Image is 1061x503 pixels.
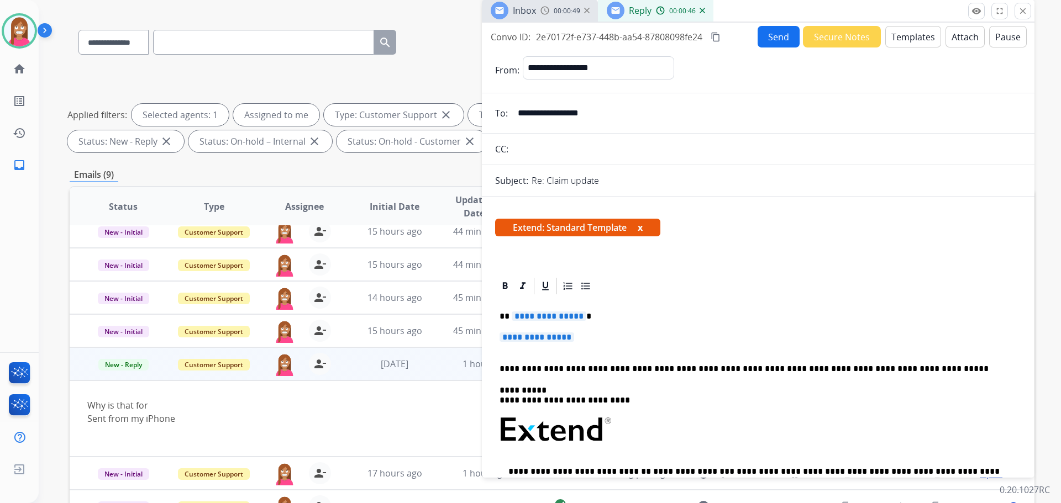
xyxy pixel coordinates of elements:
img: agent-avatar [274,353,296,376]
div: Status: New - Reply [67,130,184,152]
span: 44 minutes ago [453,225,517,237]
span: New - Initial [98,226,149,238]
span: Customer Support [178,226,250,238]
img: agent-avatar [274,220,296,243]
mat-icon: person_remove [313,291,327,304]
div: Why is that for [87,399,836,438]
span: Assignee [285,200,324,213]
p: To: [495,107,508,120]
mat-icon: close [308,135,321,148]
span: Customer Support [178,293,250,304]
span: Updated Date [449,193,500,220]
span: 15 hours ago [367,225,422,237]
button: Secure Notes [803,26,881,47]
span: Inbox [513,4,536,17]
mat-icon: search [379,36,392,49]
button: x [638,221,643,234]
div: Assigned to me [233,104,319,126]
mat-icon: fullscreen [995,6,1005,16]
span: [DATE] [381,358,408,370]
img: agent-avatar [274,253,296,277]
mat-icon: person_remove [313,225,327,238]
p: From: [495,63,519,77]
mat-icon: history [13,126,26,140]
mat-icon: close [1018,6,1028,16]
p: Convo ID: [491,30,530,44]
mat-icon: person_remove [313,324,327,337]
span: Customer Support [178,326,250,337]
span: 00:00:46 [669,7,696,15]
p: Re: Claim update [532,174,599,187]
span: 14 hours ago [367,292,422,304]
span: New - Reply [98,359,149,370]
span: 1 hour ago [463,358,508,370]
span: New - Initial [98,468,149,480]
mat-icon: inbox [13,158,26,172]
img: agent-avatar [274,287,296,310]
span: 1 hour ago [463,467,508,479]
div: Bold [497,278,513,294]
p: Subject: [495,174,528,187]
span: 45 minutes ago [453,325,517,337]
button: Attach [946,26,985,47]
mat-icon: home [13,62,26,76]
mat-icon: content_copy [711,32,721,42]
span: Customer Support [178,359,250,370]
span: Reply [629,4,652,17]
span: Customer Support [178,468,250,480]
span: 44 minutes ago [453,258,517,271]
div: Italic [514,278,531,294]
p: Applied filters: [67,108,127,121]
span: 45 minutes ago [453,292,517,304]
mat-icon: remove_red_eye [971,6,981,16]
mat-icon: close [160,135,173,148]
mat-icon: person_remove [313,258,327,271]
span: 15 hours ago [367,325,422,337]
span: Status [109,200,138,213]
div: Ordered List [560,278,576,294]
span: Initial Date [370,200,419,213]
span: 2e70172f-e737-448b-aa54-87808098fe24 [536,31,702,43]
span: Extend: Standard Template [495,219,660,236]
img: agent-avatar [274,320,296,343]
div: Type: Shipping Protection [468,104,613,126]
div: Selected agents: 1 [132,104,229,126]
p: CC: [495,142,508,156]
mat-icon: person_remove [313,467,327,480]
button: Templates [885,26,941,47]
mat-icon: person_remove [313,357,327,370]
button: Pause [989,26,1027,47]
div: Status: On-hold - Customer [337,130,487,152]
span: 00:00:49 [554,7,580,15]
p: 0.20.1027RC [1000,483,1050,496]
span: Type [204,200,224,213]
mat-icon: close [463,135,476,148]
span: Customer Support [178,260,250,271]
button: Send [758,26,800,47]
span: New - Initial [98,293,149,304]
mat-icon: list_alt [13,94,26,108]
div: Status: On-hold – Internal [188,130,332,152]
img: agent-avatar [274,462,296,485]
span: New - Initial [98,326,149,337]
p: Emails (9) [70,168,118,182]
div: Sent from my iPhone [87,412,836,425]
span: New - Initial [98,260,149,271]
mat-icon: close [439,108,453,121]
span: 15 hours ago [367,258,422,271]
span: 17 hours ago [367,467,422,479]
div: Bullet List [577,278,594,294]
img: avatar [4,15,35,46]
div: Underline [537,278,554,294]
div: Type: Customer Support [324,104,464,126]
